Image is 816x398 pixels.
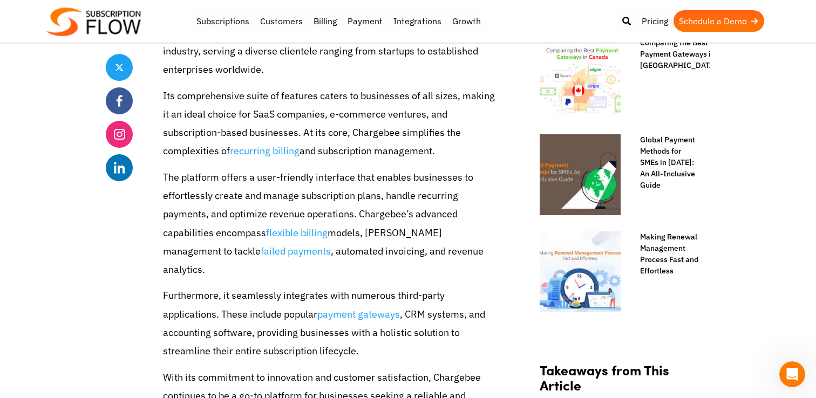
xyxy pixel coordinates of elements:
a: Schedule a Demo [674,10,764,32]
a: Global Payment Methods for SMEs in [DATE]: An All-Inclusive Guide [629,134,699,191]
a: flexible billing [266,227,328,239]
a: Subscriptions [191,10,255,32]
a: Billing [308,10,342,32]
img: renewal management process [540,231,621,312]
a: Growth [447,10,486,32]
a: Pricing [636,10,674,32]
p: The platform offers a user-friendly interface that enables businesses to effortlessly create and ... [163,168,495,279]
a: Making Renewal Management Process Fast and Effortless [629,231,699,277]
p: Its comprehensive suite of features caters to businesses of all sizes, making it an ideal choice ... [163,87,495,161]
a: payment gateways [317,308,400,320]
img: Global payment methods for SME's [540,134,621,215]
a: recurring billing [230,145,300,157]
p: Furthermore, it seamlessly integrates with numerous third-party applications. These include popul... [163,286,495,360]
a: Comparing the Best Payment Gateways in [GEOGRAPHIC_DATA] [629,37,699,71]
a: failed payments [261,245,331,257]
iframe: Intercom live chat [779,361,805,387]
a: Customers [255,10,308,32]
img: Subscriptionflow [46,8,141,36]
a: Integrations [388,10,447,32]
a: Payment [342,10,388,32]
img: Payment gateways in Canada [540,37,621,118]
